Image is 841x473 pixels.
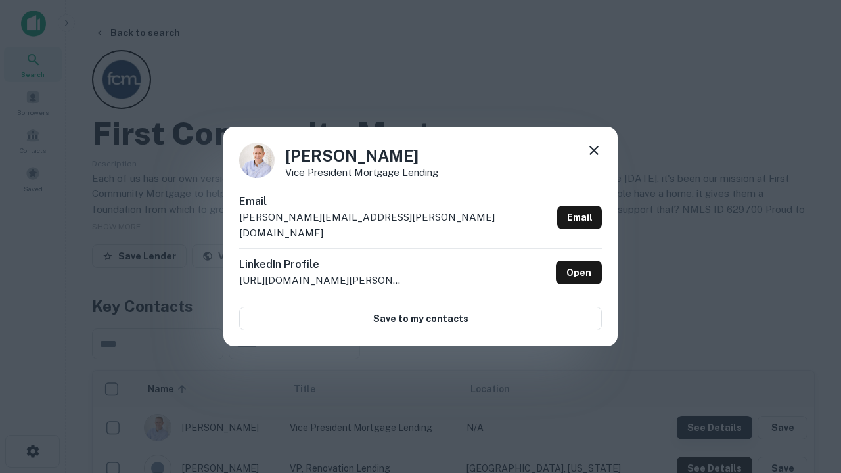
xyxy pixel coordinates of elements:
p: [PERSON_NAME][EMAIL_ADDRESS][PERSON_NAME][DOMAIN_NAME] [239,210,552,240]
h6: Email [239,194,552,210]
a: Email [557,206,602,229]
h6: LinkedIn Profile [239,257,403,273]
iframe: Chat Widget [775,326,841,389]
h4: [PERSON_NAME] [285,144,438,168]
a: Open [556,261,602,284]
img: 1520878720083 [239,143,275,178]
p: Vice President Mortgage Lending [285,168,438,177]
button: Save to my contacts [239,307,602,330]
p: [URL][DOMAIN_NAME][PERSON_NAME] [239,273,403,288]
